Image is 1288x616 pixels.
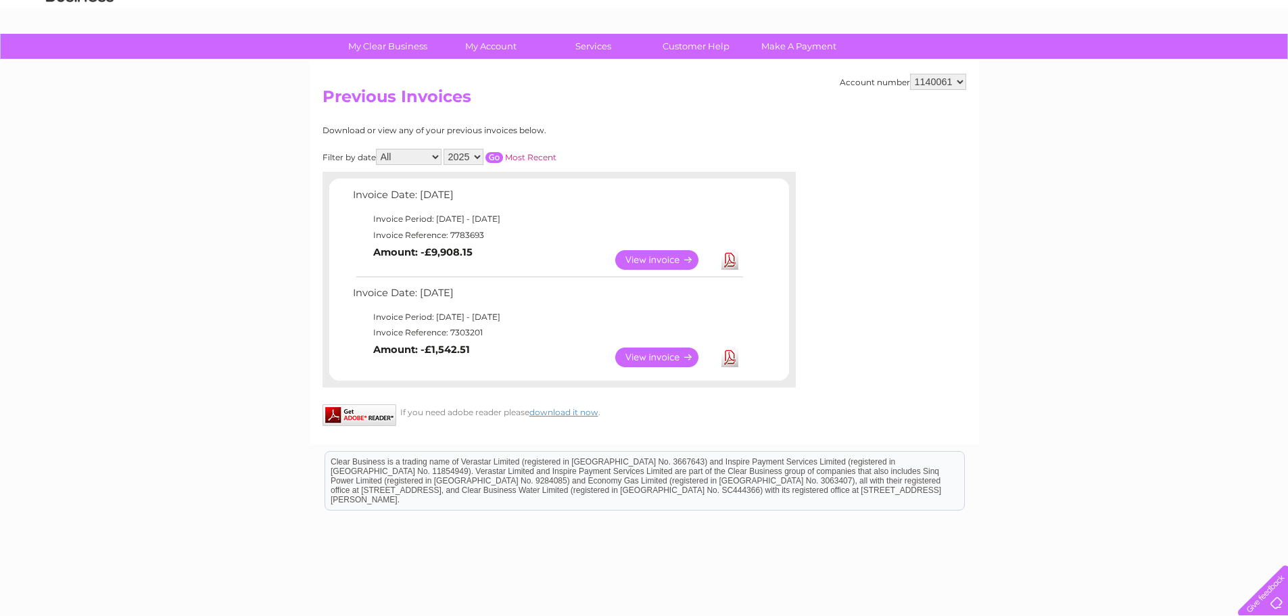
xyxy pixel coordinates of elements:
a: Download [721,250,738,270]
a: Water [1050,57,1076,68]
td: Invoice Date: [DATE] [350,284,745,309]
a: Energy [1084,57,1114,68]
div: Download or view any of your previous invoices below. [323,126,677,135]
a: View [615,348,715,367]
td: Invoice Period: [DATE] - [DATE] [350,211,745,227]
td: Invoice Period: [DATE] - [DATE] [350,309,745,325]
td: Invoice Reference: 7783693 [350,227,745,243]
b: Amount: -£1,542.51 [373,343,470,356]
a: Customer Help [640,34,752,59]
a: Log out [1243,57,1275,68]
a: 0333 014 3131 [1033,7,1126,24]
a: My Account [435,34,546,59]
a: Contact [1198,57,1231,68]
a: download it now [529,407,598,417]
a: Services [538,34,649,59]
a: My Clear Business [332,34,444,59]
div: Filter by date [323,149,677,165]
a: Most Recent [505,152,556,162]
h2: Previous Invoices [323,87,966,113]
a: Telecoms [1122,57,1162,68]
a: Make A Payment [743,34,855,59]
img: logo.png [45,35,114,76]
td: Invoice Reference: 7303201 [350,325,745,341]
div: Clear Business is a trading name of Verastar Limited (registered in [GEOGRAPHIC_DATA] No. 3667643... [325,7,964,66]
a: View [615,250,715,270]
div: If you need adobe reader please . [323,404,796,417]
a: Blog [1170,57,1190,68]
a: Download [721,348,738,367]
div: Account number [840,74,966,90]
b: Amount: -£9,908.15 [373,246,473,258]
td: Invoice Date: [DATE] [350,186,745,211]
